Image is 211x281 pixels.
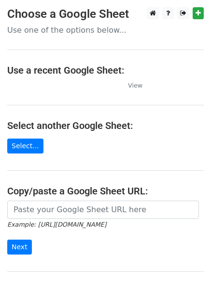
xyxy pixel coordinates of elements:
[7,25,204,35] p: Use one of the options below...
[7,120,204,131] h4: Select another Google Sheet:
[7,221,106,228] small: Example: [URL][DOMAIN_NAME]
[7,64,204,76] h4: Use a recent Google Sheet:
[7,201,199,219] input: Paste your Google Sheet URL here
[118,81,142,89] a: View
[7,185,204,197] h4: Copy/paste a Google Sheet URL:
[128,82,142,89] small: View
[7,240,32,255] input: Next
[7,139,43,153] a: Select...
[7,7,204,21] h3: Choose a Google Sheet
